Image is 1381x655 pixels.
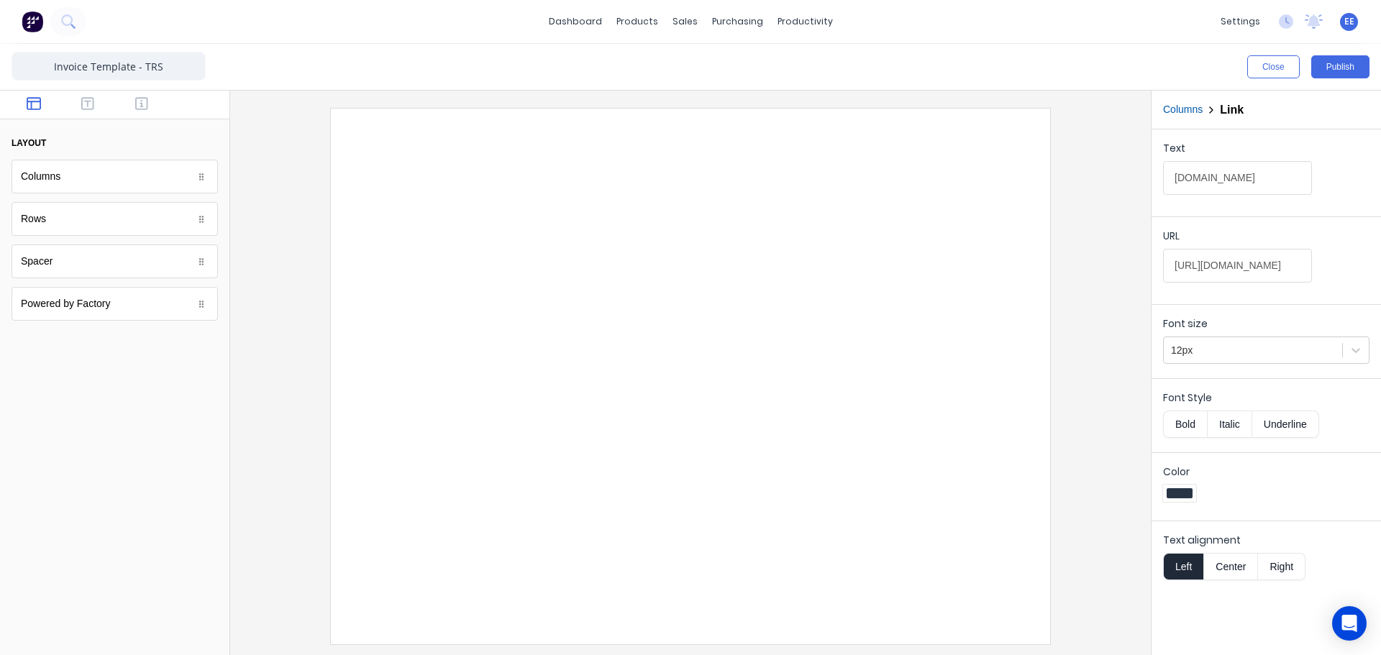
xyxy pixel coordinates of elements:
[1213,11,1267,32] div: settings
[12,244,218,278] div: Spacer
[1163,464,1369,479] label: Color
[1163,533,1369,547] label: Text alignment
[1207,411,1252,438] button: Italic
[12,287,218,321] div: Powered by Factory
[1247,55,1300,78] button: Close
[12,137,46,150] div: layout
[609,11,665,32] div: products
[1163,553,1203,580] button: Left
[21,296,111,311] div: Powered by Factory
[1163,229,1312,249] div: URL
[770,11,840,32] div: productivity
[1163,141,1312,161] div: Text
[22,11,43,32] img: Factory
[21,254,53,269] div: Spacer
[12,52,206,81] input: Enter template name here
[21,211,46,226] div: Rows
[12,160,218,193] div: Columns
[542,11,609,32] a: dashboard
[1220,103,1244,116] h2: Link
[1332,606,1367,641] div: Open Intercom Messenger
[12,131,218,155] button: layout
[1163,102,1203,117] button: Columns
[1203,553,1258,580] button: Center
[665,11,705,32] div: sales
[1163,411,1207,438] button: Bold
[1163,316,1369,331] label: Font size
[12,202,218,236] div: Rows
[1344,15,1354,28] span: EE
[1252,411,1319,438] button: Underline
[705,11,770,32] div: purchasing
[21,169,60,184] div: Columns
[1163,390,1369,405] label: Font Style
[1163,161,1312,195] input: Text
[1311,55,1369,78] button: Publish
[1163,249,1312,283] input: URL
[1258,553,1305,580] button: Right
